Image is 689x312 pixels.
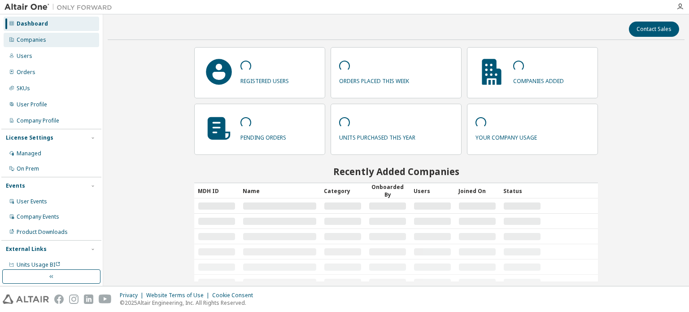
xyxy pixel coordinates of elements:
div: Companies [17,36,46,44]
div: Users [414,184,451,198]
h2: Recently Added Companies [194,166,598,177]
div: Website Terms of Use [146,292,212,299]
p: units purchased this year [339,131,415,141]
div: Company Profile [17,117,59,124]
img: youtube.svg [99,294,112,304]
div: Managed [17,150,41,157]
div: Users [17,53,32,60]
div: License Settings [6,134,53,141]
p: orders placed this week [339,75,409,85]
span: Units Usage BI [17,261,61,268]
div: Dashboard [17,20,48,27]
p: companies added [513,75,564,85]
div: User Profile [17,101,47,108]
div: Orders [17,69,35,76]
div: Cookie Consent [212,292,258,299]
div: User Events [17,198,47,205]
div: Category [324,184,362,198]
div: Onboarded By [369,183,406,198]
div: On Prem [17,165,39,172]
img: altair_logo.svg [3,294,49,304]
div: Status [503,184,541,198]
div: Product Downloads [17,229,68,236]
div: External Links [6,246,47,253]
div: Privacy [120,292,146,299]
p: © 2025 Altair Engineering, Inc. All Rights Reserved. [120,299,258,307]
div: Events [6,182,25,189]
p: registered users [240,75,289,85]
p: your company usage [475,131,537,141]
p: pending orders [240,131,286,141]
div: Name [243,184,317,198]
div: SKUs [17,85,30,92]
button: Contact Sales [629,22,679,37]
img: facebook.svg [54,294,64,304]
div: Joined On [458,184,496,198]
img: linkedin.svg [84,294,93,304]
div: Company Events [17,213,59,220]
img: Altair One [4,3,117,12]
div: MDH ID [198,184,235,198]
img: instagram.svg [69,294,78,304]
